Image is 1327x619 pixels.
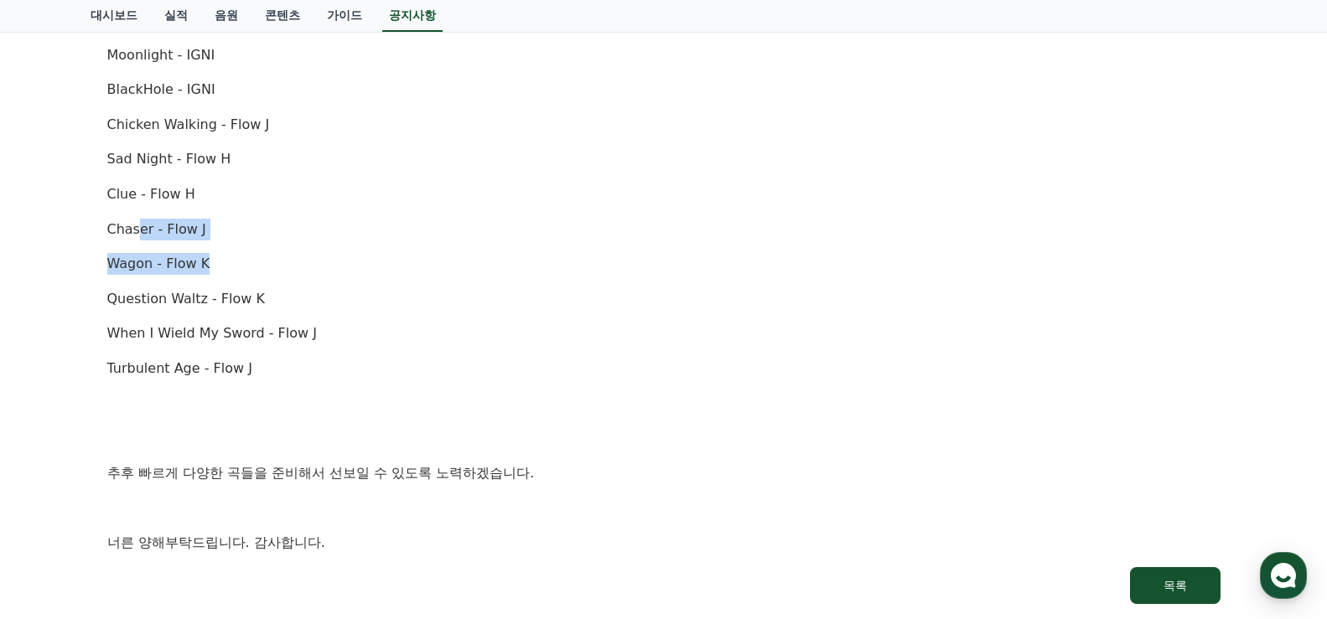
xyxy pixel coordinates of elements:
a: 홈 [5,480,111,522]
span: 대화 [153,506,174,519]
span: 설정 [259,505,279,518]
p: Question Waltz - Flow K [107,288,1221,310]
p: BlackHole - IGNI [107,79,1221,101]
p: Sad Night - Flow H [107,148,1221,170]
p: Chicken Walking - Flow J [107,114,1221,136]
p: Chaser - Flow J [107,219,1221,240]
div: 목록 [1164,577,1187,594]
span: 홈 [53,505,63,518]
p: Turbulent Age - Flow J [107,358,1221,379]
a: 목록 [107,567,1221,604]
p: Wagon - Flow K [107,253,1221,275]
p: Clue - Flow H [107,183,1221,205]
a: 대화 [111,480,216,522]
p: 추후 빠르게 다양한 곡들을 준비해서 선보일 수 있도록 노력하겠습니다. [107,462,1221,484]
button: 목록 [1130,567,1221,604]
p: 너른 양해부탁드립니다. 감사합니다. [107,532,1221,554]
a: 설정 [216,480,322,522]
p: When I Wield My Sword - Flow J [107,322,1221,344]
p: Moonlight - IGNI [107,44,1221,66]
